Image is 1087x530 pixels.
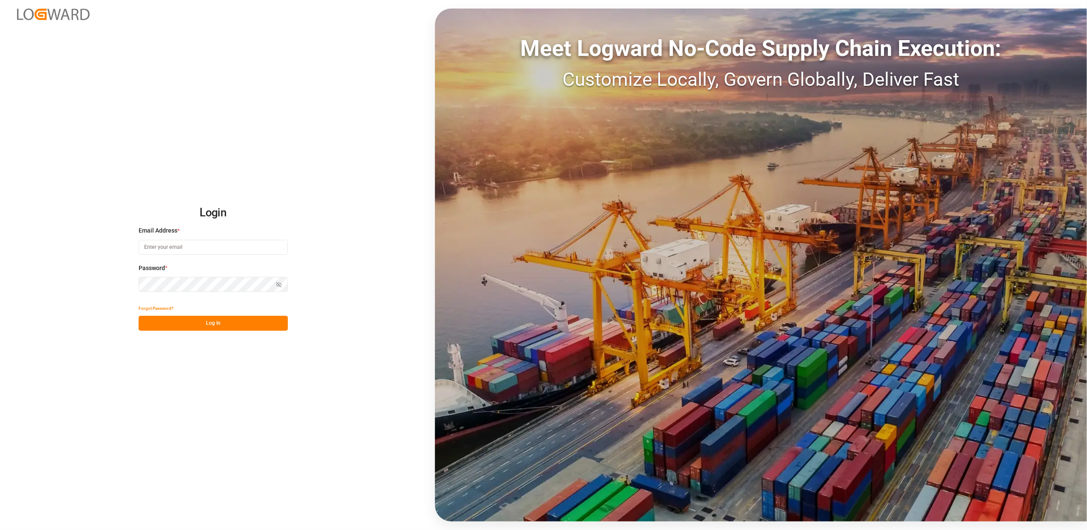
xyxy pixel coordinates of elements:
div: Customize Locally, Govern Globally, Deliver Fast [435,65,1087,93]
h2: Login [139,199,288,227]
img: Logward_new_orange.png [17,9,90,20]
span: Password [139,264,165,273]
button: Forgot Password? [139,301,174,316]
button: Log In [139,316,288,331]
span: Email Address [139,226,177,235]
input: Enter your email [139,240,288,255]
div: Meet Logward No-Code Supply Chain Execution: [435,32,1087,65]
